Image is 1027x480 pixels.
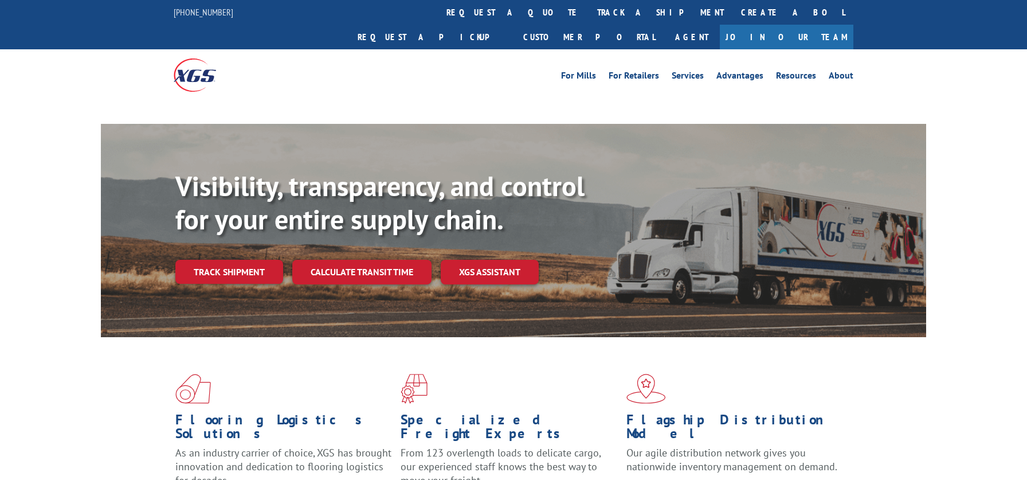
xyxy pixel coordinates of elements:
a: Request a pickup [349,25,515,49]
img: xgs-icon-total-supply-chain-intelligence-red [175,374,211,404]
h1: Specialized Freight Experts [401,413,617,446]
a: [PHONE_NUMBER] [174,6,233,18]
img: xgs-icon-flagship-distribution-model-red [626,374,666,404]
h1: Flooring Logistics Solutions [175,413,392,446]
a: Track shipment [175,260,283,284]
span: Our agile distribution network gives you nationwide inventory management on demand. [626,446,837,473]
a: For Mills [561,71,596,84]
img: xgs-icon-focused-on-flooring-red [401,374,428,404]
a: About [829,71,853,84]
a: Resources [776,71,816,84]
a: Calculate transit time [292,260,432,284]
a: XGS ASSISTANT [441,260,539,284]
a: For Retailers [609,71,659,84]
h1: Flagship Distribution Model [626,413,843,446]
a: Agent [664,25,720,49]
a: Services [672,71,704,84]
b: Visibility, transparency, and control for your entire supply chain. [175,168,585,237]
a: Advantages [716,71,763,84]
a: Customer Portal [515,25,664,49]
a: Join Our Team [720,25,853,49]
